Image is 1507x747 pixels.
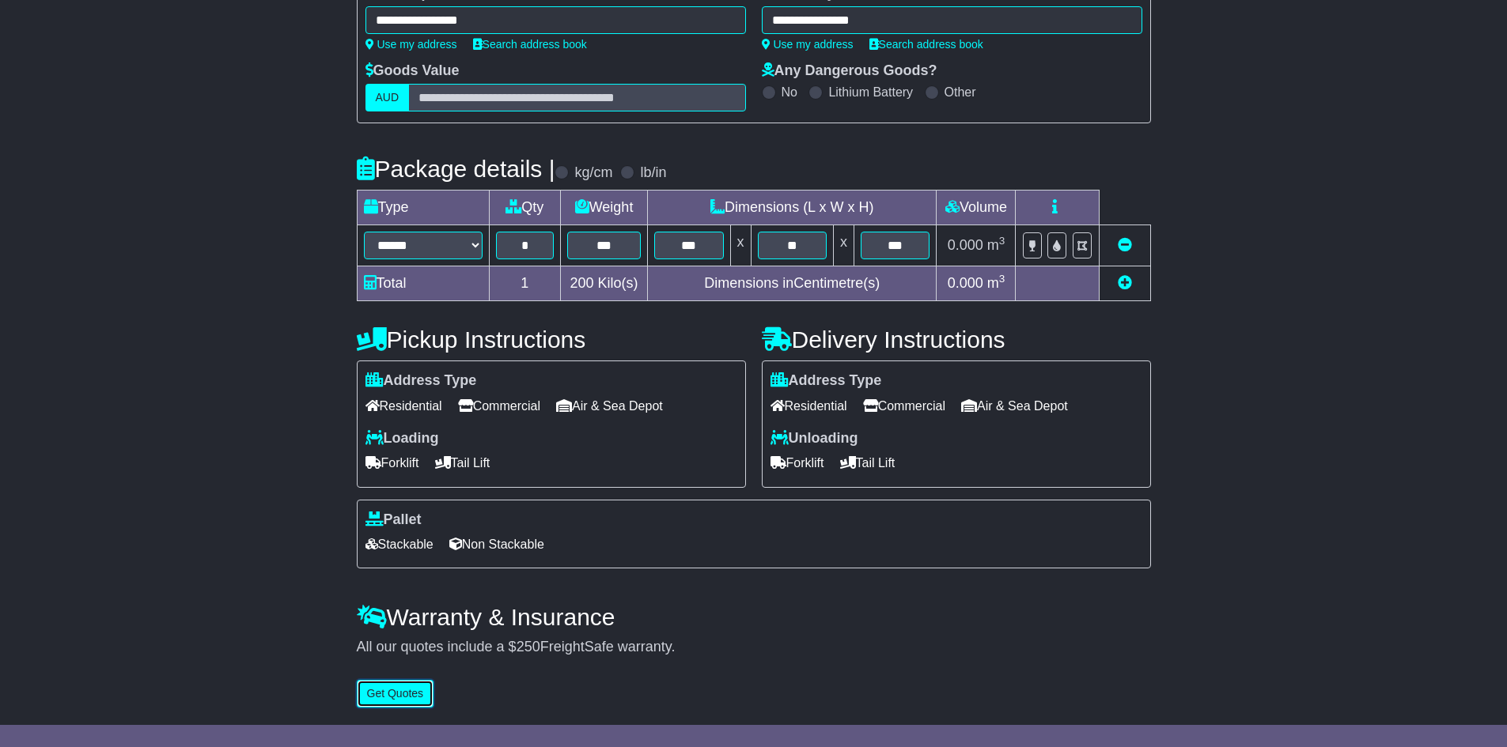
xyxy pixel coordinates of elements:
td: Qty [489,191,561,225]
span: Commercial [863,394,945,418]
div: All our quotes include a $ FreightSafe warranty. [357,639,1151,656]
label: Unloading [771,430,858,447]
span: 250 [517,639,540,655]
h4: Package details | [357,156,555,182]
span: m [987,237,1005,253]
label: Goods Value [365,62,460,80]
h4: Delivery Instructions [762,326,1151,353]
td: 1 [489,266,561,301]
label: Other [945,85,976,100]
span: Forklift [365,451,419,475]
td: Kilo(s) [561,266,648,301]
td: Dimensions (L x W x H) [648,191,937,225]
a: Use my address [762,38,854,51]
h4: Pickup Instructions [357,326,746,353]
a: Remove this item [1118,237,1132,253]
span: Residential [365,394,442,418]
label: Lithium Battery [828,85,913,100]
span: Commercial [458,394,540,418]
td: Type [357,191,489,225]
span: 0.000 [948,237,983,253]
sup: 3 [999,235,1005,247]
span: Forklift [771,451,824,475]
label: AUD [365,84,410,111]
td: Volume [937,191,1016,225]
span: 200 [570,275,594,291]
sup: 3 [999,273,1005,285]
td: Weight [561,191,648,225]
span: Stackable [365,532,434,556]
label: Loading [365,430,439,447]
a: Search address book [869,38,983,51]
td: Dimensions in Centimetre(s) [648,266,937,301]
label: lb/in [640,164,666,182]
span: Air & Sea Depot [556,394,663,418]
label: Address Type [771,372,882,390]
span: m [987,275,1005,291]
span: Tail Lift [435,451,490,475]
span: 0.000 [948,275,983,291]
label: kg/cm [574,164,612,182]
a: Add new item [1118,275,1132,291]
span: Residential [771,394,847,418]
span: Non Stackable [449,532,544,556]
label: Pallet [365,511,422,529]
td: x [833,225,854,266]
button: Get Quotes [357,680,434,707]
span: Air & Sea Depot [961,394,1068,418]
label: No [782,85,797,100]
td: x [730,225,751,266]
span: Tail Lift [840,451,895,475]
h4: Warranty & Insurance [357,604,1151,630]
a: Search address book [473,38,587,51]
a: Use my address [365,38,457,51]
label: Any Dangerous Goods? [762,62,937,80]
td: Total [357,266,489,301]
label: Address Type [365,372,477,390]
